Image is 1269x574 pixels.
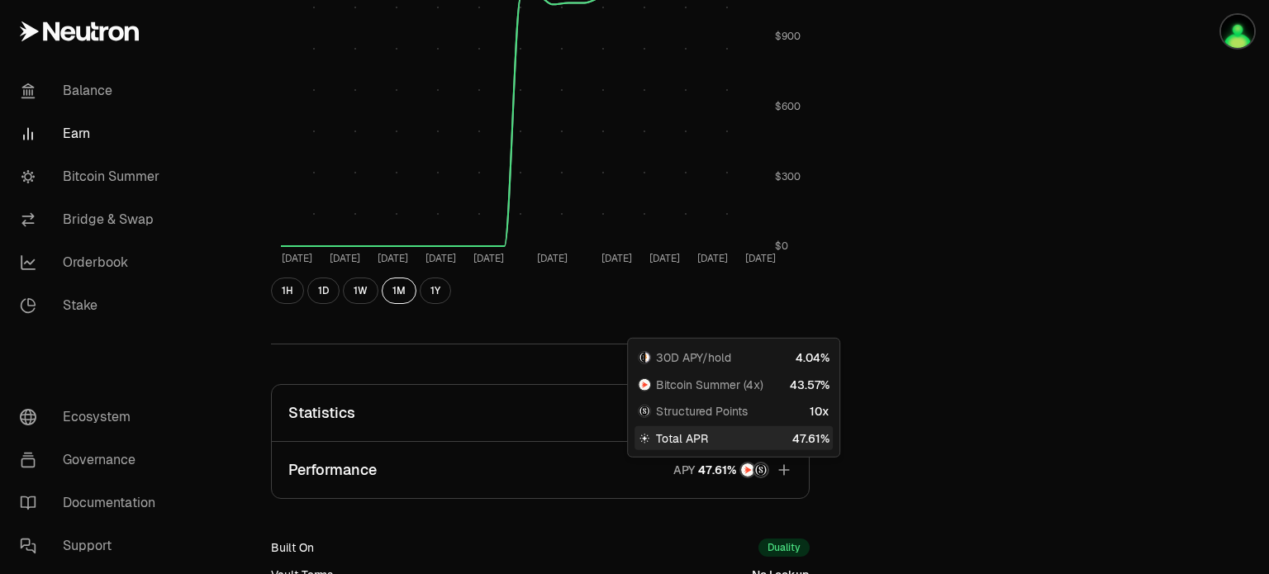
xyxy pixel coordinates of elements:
img: maxBTC Logo [639,351,644,363]
tspan: [DATE] [330,252,360,265]
img: NTRN [741,463,754,477]
a: Orderbook [7,241,178,284]
img: Ledger Cosmos 1 [1221,15,1254,48]
a: Ecosystem [7,396,178,439]
div: 10x [810,403,829,420]
p: APY [673,462,695,479]
p: Performance [288,458,377,481]
tspan: $600 [775,100,801,113]
tspan: [DATE] [745,252,776,265]
a: Bridge & Swap [7,198,178,241]
a: Support [7,524,178,567]
button: 1Y [420,278,451,304]
tspan: [DATE] [537,252,568,265]
a: Balance [7,69,178,112]
span: Total APR [656,429,708,446]
a: Stake [7,284,178,327]
img: Structured Points [754,463,768,477]
button: StatisticsTVL$457,172.03 [272,385,809,441]
a: Governance [7,439,178,481]
span: Bitcoin Summer (4x) [656,376,763,392]
button: PerformanceAPYNTRNStructured Points [272,442,809,498]
a: Documentation [7,481,178,524]
button: 1D [307,278,340,304]
img: wBTC Logo [645,351,650,363]
tspan: $900 [775,30,801,43]
span: Structured Points [656,403,748,420]
span: 30D APY/hold [656,349,731,365]
div: Built On [271,539,314,556]
a: Bitcoin Summer [7,155,178,198]
tspan: [DATE] [473,252,504,265]
button: 1M [382,278,416,304]
tspan: [DATE] [282,252,312,265]
button: 1W [343,278,378,304]
div: Duality [758,538,810,557]
tspan: [DATE] [697,252,728,265]
tspan: [DATE] [425,252,456,265]
button: NTRNStructured Points [698,462,769,479]
tspan: $300 [775,170,801,183]
tspan: [DATE] [601,252,632,265]
tspan: [DATE] [378,252,408,265]
img: NTRN [639,378,650,390]
a: Earn [7,112,178,155]
tspan: [DATE] [649,252,680,265]
p: Statistics [288,401,355,425]
tspan: $0 [775,240,788,253]
img: Structured Points [639,406,650,417]
button: 1H [271,278,304,304]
